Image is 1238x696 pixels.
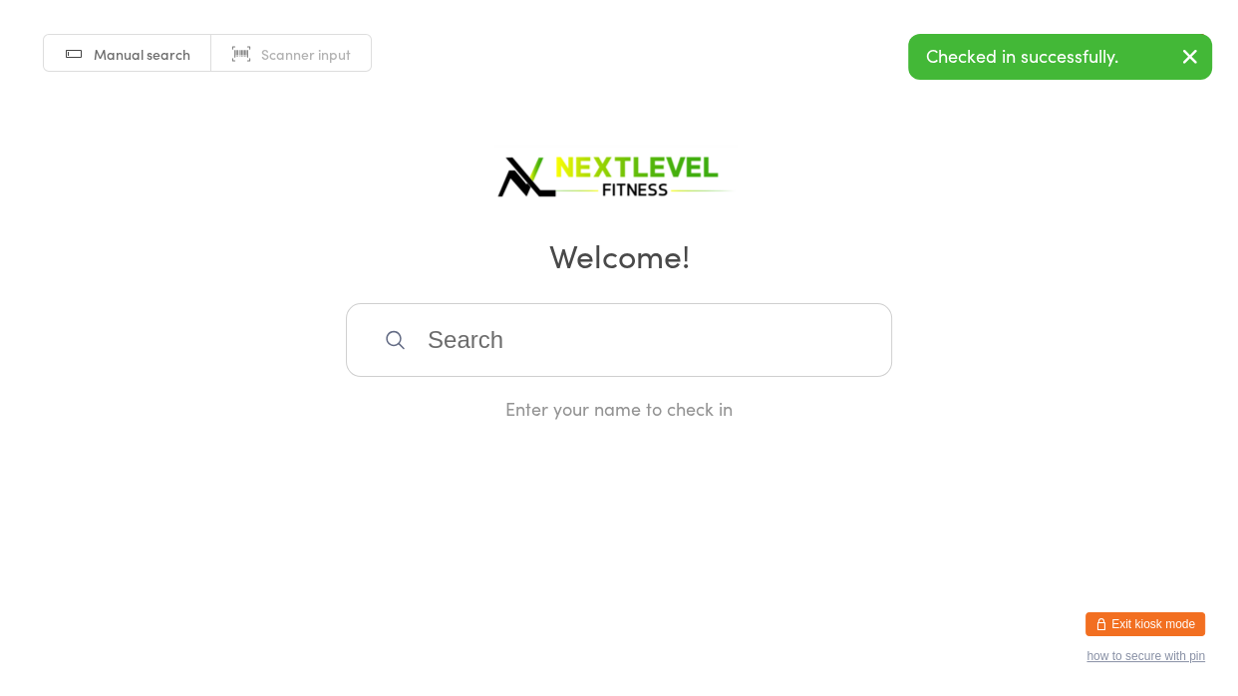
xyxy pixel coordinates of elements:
div: Enter your name to check in [346,396,892,421]
input: Search [346,303,892,377]
button: Exit kiosk mode [1085,612,1205,636]
span: Manual search [94,44,190,64]
div: Checked in successfully. [908,34,1212,80]
span: Scanner input [261,44,351,64]
button: how to secure with pin [1086,649,1205,663]
h2: Welcome! [20,232,1218,277]
img: Next Level Fitness [494,140,744,204]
